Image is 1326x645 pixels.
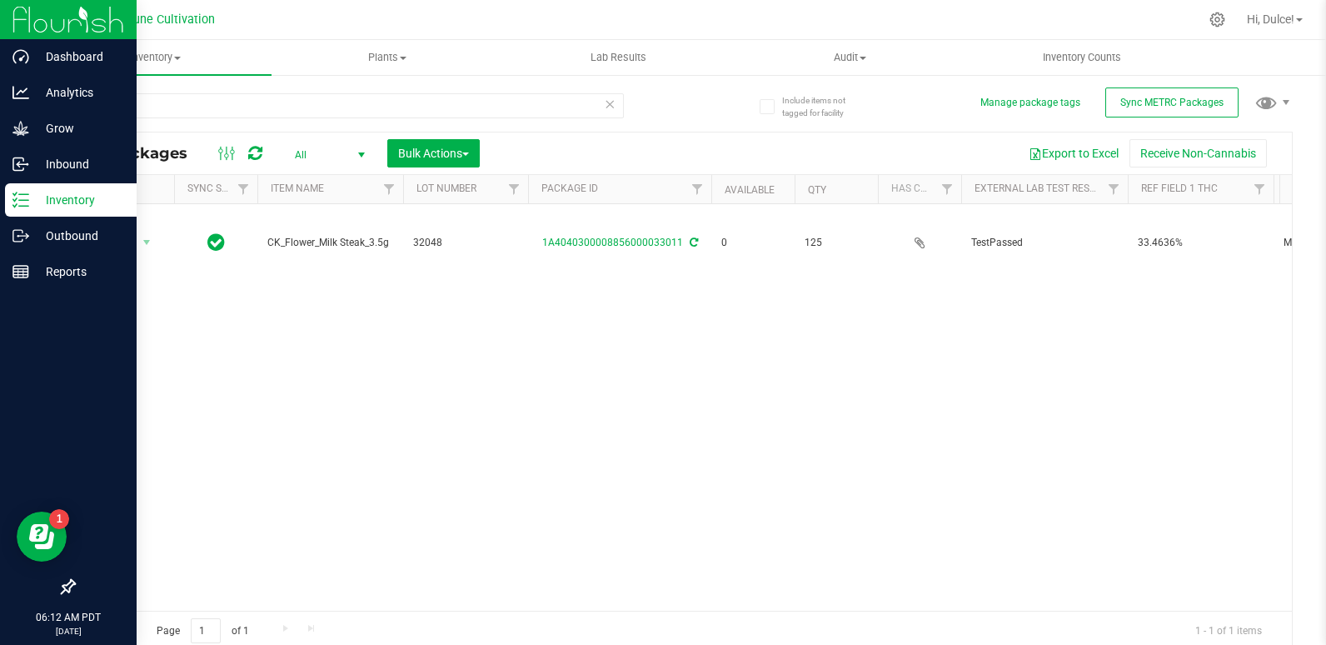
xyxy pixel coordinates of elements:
span: Sync from Compliance System [687,237,698,248]
span: Page of 1 [142,618,262,644]
span: Audit [735,50,965,65]
th: Has COA [878,175,961,204]
span: In Sync [207,231,225,254]
inline-svg: Inventory [12,192,29,208]
span: select [137,231,157,254]
p: Grow [29,118,129,138]
a: Filter [376,175,403,203]
span: Bulk Actions [398,147,469,160]
iframe: Resource center [17,512,67,562]
a: Ref Field 1 THC [1141,182,1218,194]
span: 33.4636% [1138,235,1264,251]
span: Include items not tagged for facility [782,94,865,119]
a: Audit [735,40,966,75]
span: Dune Cultivation [126,12,215,27]
iframe: Resource center unread badge [49,509,69,529]
inline-svg: Inbound [12,156,29,172]
p: [DATE] [7,625,129,637]
p: 06:12 AM PDT [7,610,129,625]
a: Filter [1246,175,1274,203]
input: 1 [191,618,221,644]
p: Analytics [29,82,129,102]
a: 1A4040300008856000033011 [542,237,683,248]
button: Manage package tags [980,96,1080,110]
button: Export to Excel [1018,139,1129,167]
span: Clear [605,93,616,115]
a: Filter [1100,175,1128,203]
span: 1 - 1 of 1 items [1182,618,1275,643]
input: Search Package ID, Item Name, SKU, Lot or Part Number... [73,93,624,118]
span: All Packages [87,144,204,162]
a: Filter [501,175,528,203]
span: 0 [721,235,785,251]
span: Plants [272,50,502,65]
span: 32048 [413,235,518,251]
p: Inventory [29,190,129,210]
a: Filter [684,175,711,203]
a: External Lab Test Result [975,182,1105,194]
a: Inventory Counts [966,40,1198,75]
button: Sync METRC Packages [1105,87,1239,117]
p: Inbound [29,154,129,174]
span: TestPassed [971,235,1118,251]
a: Available [725,184,775,196]
a: Lot Number [416,182,476,194]
span: Inventory [40,50,272,65]
a: Lab Results [503,40,735,75]
a: Item Name [271,182,324,194]
inline-svg: Analytics [12,84,29,101]
button: Bulk Actions [387,139,480,167]
span: Inventory Counts [1020,50,1144,65]
span: Hi, Dulce! [1247,12,1294,26]
a: Sync Status [187,182,252,194]
a: Filter [934,175,961,203]
a: Qty [808,184,826,196]
span: CK_Flower_Milk Steak_3.5g [267,235,393,251]
div: Manage settings [1207,12,1228,27]
a: Filter [230,175,257,203]
span: Sync METRC Packages [1120,97,1224,108]
inline-svg: Outbound [12,227,29,244]
p: Reports [29,262,129,282]
span: 125 [805,235,868,251]
button: Receive Non-Cannabis [1129,139,1267,167]
inline-svg: Grow [12,120,29,137]
a: Plants [272,40,503,75]
a: Package ID [541,182,598,194]
inline-svg: Dashboard [12,48,29,65]
span: Lab Results [568,50,669,65]
inline-svg: Reports [12,263,29,280]
p: Outbound [29,226,129,246]
p: Dashboard [29,47,129,67]
a: Inventory [40,40,272,75]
